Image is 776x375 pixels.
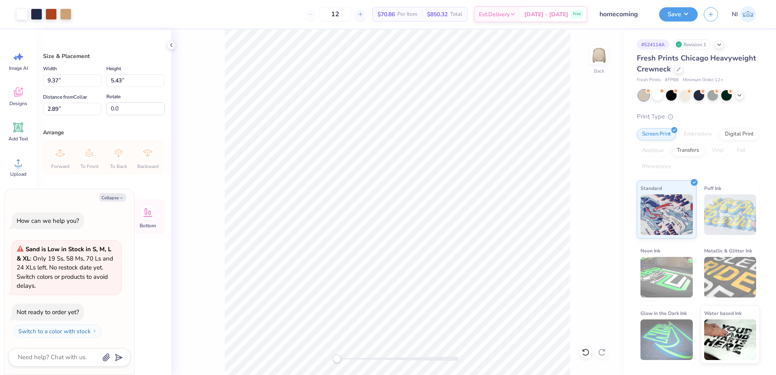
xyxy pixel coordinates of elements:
[450,10,462,19] span: Total
[637,128,676,140] div: Screen Print
[319,7,351,22] input: – –
[637,77,661,84] span: Fresh Prints
[640,246,660,255] span: Neon Ink
[594,67,604,75] div: Back
[673,39,711,50] div: Revision 1
[14,325,101,338] button: Switch to a color with stock
[683,77,723,84] span: Minimum Order: 12 +
[43,52,165,60] div: Size & Placement
[9,100,27,107] span: Designs
[732,10,738,19] span: NI
[728,6,760,22] a: NI
[707,144,729,157] div: Vinyl
[17,245,111,263] strong: Sand is Low in Stock in S, M, L & XL
[427,10,448,19] span: $850.32
[573,11,581,17] span: Free
[640,194,693,235] img: Standard
[9,136,28,142] span: Add Text
[140,222,156,229] span: Bottom
[704,184,721,192] span: Puff Ink
[43,128,165,137] div: Arrange
[10,171,26,177] span: Upload
[99,193,126,202] button: Collapse
[704,319,757,360] img: Water based Ink
[637,39,669,50] div: # 524114A
[637,144,669,157] div: Applique
[732,144,751,157] div: Foil
[106,92,121,101] label: Rotate
[17,308,79,316] div: Not ready to order yet?
[640,319,693,360] img: Glow in the Dark Ink
[720,128,759,140] div: Digital Print
[640,309,687,317] span: Glow in the Dark Ink
[9,65,28,71] span: Image AI
[637,161,676,173] div: Rhinestones
[17,217,79,225] div: How can we help you?
[479,10,510,19] span: Est. Delivery
[704,246,752,255] span: Metallic & Glitter Ink
[665,77,679,84] span: # FP88
[640,184,662,192] span: Standard
[43,187,165,196] div: Align
[377,10,395,19] span: $70.86
[593,6,653,22] input: Untitled Design
[333,355,341,363] div: Accessibility label
[659,7,698,22] button: Save
[672,144,704,157] div: Transfers
[43,64,57,73] label: Width
[640,257,693,297] img: Neon Ink
[17,245,113,290] span: : Only 19 Ss, 58 Ms, 70 Ls and 24 XLs left. No restock date yet. Switch colors or products to avo...
[92,329,97,334] img: Switch to a color with stock
[397,10,417,19] span: Per Item
[106,64,121,73] label: Height
[704,194,757,235] img: Puff Ink
[679,128,717,140] div: Embroidery
[43,92,87,102] label: Distance from Collar
[637,53,756,74] span: Fresh Prints Chicago Heavyweight Crewneck
[704,309,742,317] span: Water based Ink
[704,257,757,297] img: Metallic & Glitter Ink
[637,112,760,121] div: Print Type
[740,6,756,22] img: Nicole Isabelle Dimla
[524,10,568,19] span: [DATE] - [DATE]
[591,47,607,63] img: Back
